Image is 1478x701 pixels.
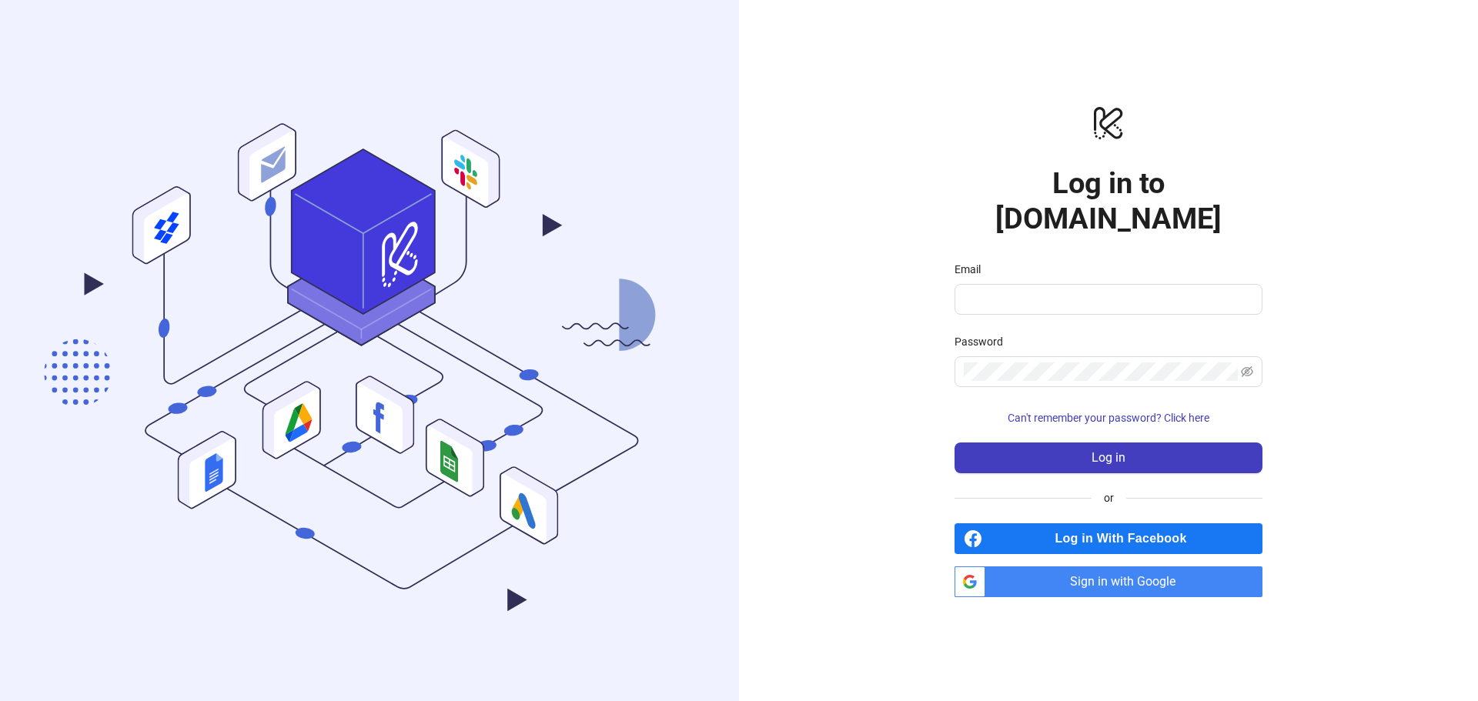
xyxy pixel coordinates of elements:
[955,165,1262,236] h1: Log in to [DOMAIN_NAME]
[1008,412,1209,424] span: Can't remember your password? Click here
[955,333,1013,350] label: Password
[1092,451,1125,465] span: Log in
[964,362,1238,381] input: Password
[1241,366,1253,378] span: eye-invisible
[988,523,1262,554] span: Log in With Facebook
[955,566,1262,597] a: Sign in with Google
[964,290,1250,309] input: Email
[991,566,1262,597] span: Sign in with Google
[955,523,1262,554] a: Log in With Facebook
[955,412,1262,424] a: Can't remember your password? Click here
[955,442,1262,473] button: Log in
[955,261,991,278] label: Email
[955,406,1262,430] button: Can't remember your password? Click here
[1092,489,1126,506] span: or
